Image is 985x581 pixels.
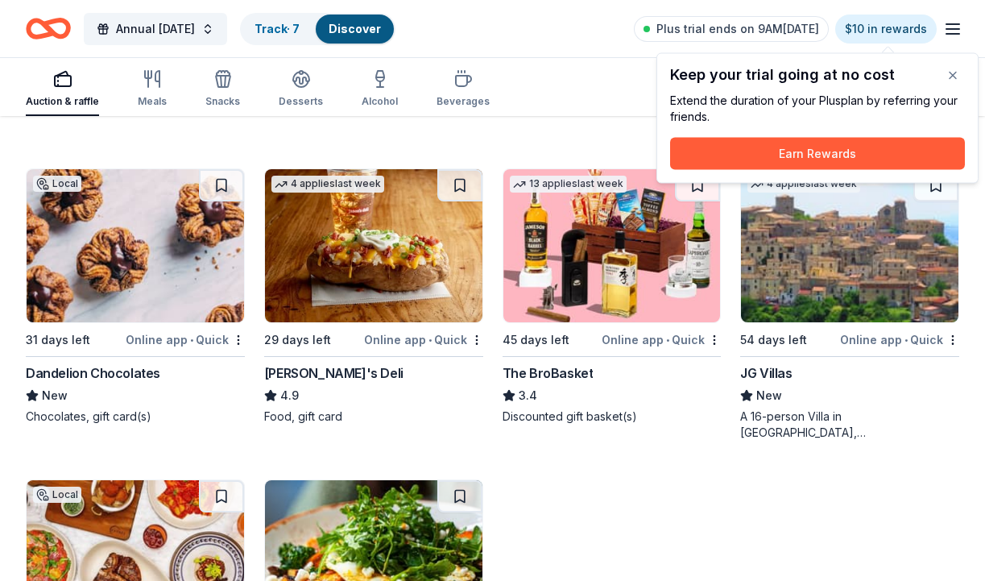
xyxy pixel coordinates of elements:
div: 54 days left [740,330,807,350]
span: Plus trial ends on 9AM[DATE] [656,19,819,39]
span: New [42,386,68,405]
div: Keep your trial going at no cost [670,67,965,83]
div: Local [33,176,81,192]
span: • [190,334,193,347]
a: Image for JG Villas4 applieslast week54 days leftOnline app•QuickJG VillasNewA 16-person Villa in... [740,168,959,441]
div: Extend the duration of your Plus plan by referring your friends. [670,93,965,125]
img: Image for Dandelion Chocolates [27,169,244,322]
span: • [666,334,669,347]
button: Desserts [279,63,323,116]
span: New [756,386,782,405]
a: Plus trial ends on 9AM[DATE] [634,16,829,42]
div: Meals [138,95,167,108]
a: Image for Dandelion ChocolatesLocal31 days leftOnline app•QuickDandelion ChocolatesNewChocolates,... [26,168,245,425]
div: Dandelion Chocolates [26,363,160,383]
div: The BroBasket [503,363,594,383]
span: 4.9 [280,386,299,405]
div: Online app Quick [364,330,483,350]
button: Annual [DATE] [84,13,227,45]
div: Snacks [205,95,240,108]
img: Image for JG Villas [741,169,958,322]
a: Track· 7 [255,22,300,35]
div: 4 applies last week [271,176,384,193]
div: [PERSON_NAME]'s Deli [264,363,404,383]
img: Image for Jason's Deli [265,169,482,322]
div: Online app Quick [840,330,959,350]
span: • [428,334,432,347]
div: 4 applies last week [747,176,860,193]
img: Image for The BroBasket [503,169,721,322]
div: Desserts [279,95,323,108]
div: A 16-person Villa in [GEOGRAPHIC_DATA], [GEOGRAPHIC_DATA], [GEOGRAPHIC_DATA] for 7days/6nights (R... [740,409,959,441]
button: Alcohol [362,63,398,116]
div: Alcohol [362,95,398,108]
a: Image for Jason's Deli4 applieslast week29 days leftOnline app•Quick[PERSON_NAME]'s Deli4.9Food, ... [264,168,483,425]
button: Earn Rewards [670,138,965,170]
div: Local [33,487,81,503]
div: Online app Quick [602,330,721,350]
div: 13 applies last week [510,176,627,193]
span: Annual [DATE] [116,19,195,39]
div: Online app Quick [126,330,245,350]
button: Snacks [205,63,240,116]
div: JG Villas [740,363,792,383]
span: • [904,334,908,347]
div: 31 days left [26,330,90,350]
a: Discover [329,22,381,35]
a: Image for The BroBasket13 applieslast week45 days leftOnline app•QuickThe BroBasket3.4Discounted ... [503,168,722,425]
div: Beverages [437,95,490,108]
a: $10 in rewards [835,15,937,44]
button: Beverages [437,63,490,116]
div: 29 days left [264,330,331,350]
button: Auction & raffle [26,63,99,116]
div: 45 days left [503,330,569,350]
a: Home [26,10,71,48]
span: 3.4 [519,386,537,405]
div: Food, gift card [264,409,483,425]
div: Auction & raffle [26,95,99,108]
div: Chocolates, gift card(s) [26,409,245,425]
button: Track· 7Discover [240,13,395,45]
button: Meals [138,63,167,116]
div: Discounted gift basket(s) [503,409,722,425]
